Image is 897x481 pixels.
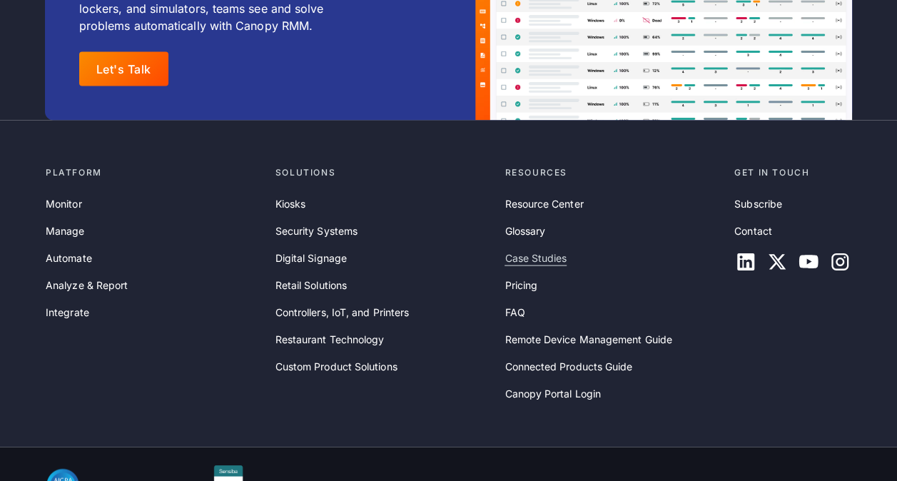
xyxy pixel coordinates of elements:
a: Monitor [46,196,82,211]
a: Integrate [46,304,89,320]
a: Custom Product Solutions [275,358,397,374]
a: Pricing [505,277,537,293]
a: Connected Products Guide [505,358,632,374]
a: Digital Signage [275,250,347,265]
div: Platform [46,166,264,178]
a: Security Systems [275,223,358,238]
a: Retail Solutions [275,277,347,293]
a: Remote Device Management Guide [505,331,672,347]
a: Automate [46,250,92,265]
a: Restaurant Technology [275,331,385,347]
a: Controllers, IoT, and Printers [275,304,409,320]
a: Resource Center [505,196,583,211]
a: Glossary [505,223,545,238]
a: Kiosks [275,196,305,211]
div: Get in touch [734,166,851,178]
a: Canopy Portal Login [505,385,601,401]
a: Subscribe [734,196,782,211]
a: Manage [46,223,84,238]
div: Solutions [275,166,494,178]
a: FAQ [505,304,524,320]
a: Let's Talk [79,51,168,86]
a: Case Studies [505,250,567,265]
a: Analyze & Report [46,277,128,293]
div: Resources [505,166,723,178]
a: Contact [734,223,772,238]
